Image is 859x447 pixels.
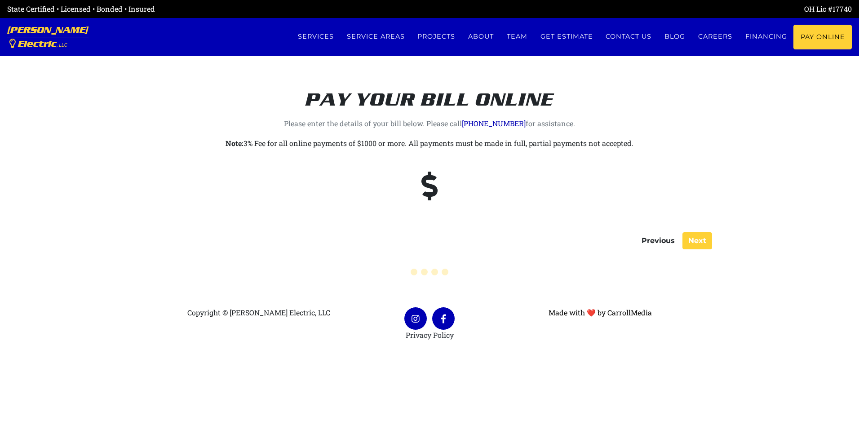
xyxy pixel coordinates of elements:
button: Previous [636,232,681,249]
a: Blog [658,25,692,49]
a: Service Areas [340,25,411,49]
a: [PERSON_NAME] Electric, LLC [7,18,89,56]
div: State Certified • Licensed • Bonded • Insured [7,4,429,14]
span: Copyright © [PERSON_NAME] Electric, LLC [187,308,330,317]
span: , LLC [57,43,67,48]
h2: Pay your bill online [180,67,679,111]
button: Next [682,232,712,249]
a: Services [291,25,340,49]
a: Privacy Policy [406,330,454,340]
a: Pay Online [793,25,852,49]
a: Contact us [599,25,658,49]
a: About [462,25,500,49]
a: Team [500,25,534,49]
p: 3% Fee for all online payments of $1000 or more. All payments must be made in full, partial payme... [180,137,679,150]
a: Financing [739,25,793,49]
strong: Note: [226,138,244,148]
a: [PHONE_NUMBER] [462,119,526,128]
a: Projects [411,25,462,49]
div: OH Lic #17740 [429,4,852,14]
a: Careers [692,25,739,49]
a: Get estimate [534,25,599,49]
p: Please enter the details of your bill below. Please call for assistance. [180,117,679,130]
a: Made with ❤ by CarrollMedia [549,308,652,317]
